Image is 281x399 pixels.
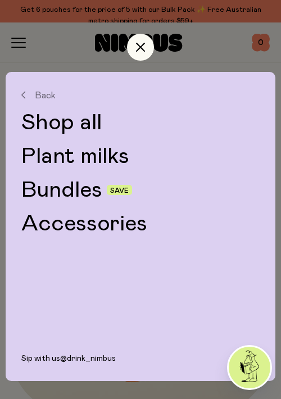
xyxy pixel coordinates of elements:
[21,179,102,201] a: Bundles
[21,212,260,235] a: Accessories
[21,90,260,100] button: Back
[35,90,56,100] span: Back
[110,187,129,194] span: Save
[229,347,270,388] img: agent
[60,355,116,362] a: @drink_nimbus
[6,354,275,381] div: Sip with us
[21,145,260,167] a: Plant milks
[21,111,260,134] a: Shop all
